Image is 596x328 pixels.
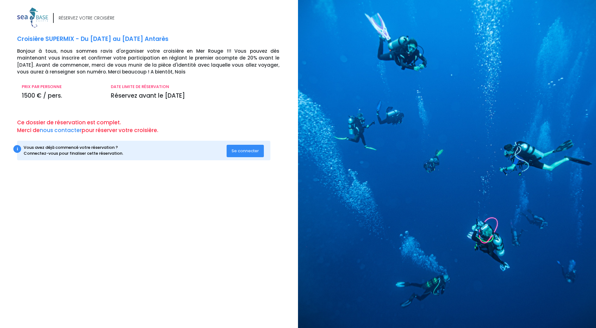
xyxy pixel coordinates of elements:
p: Croisière SUPERMIX - Du [DATE] au [DATE] Antarès [17,35,293,44]
p: Bonjour à tous, nous sommes ravis d'organiser votre croisière en Mer Rouge !!! Vous pouvez dès ma... [17,48,293,76]
p: 1500 € / pers. [22,91,102,100]
div: i [13,145,21,153]
p: PRIX PAR PERSONNE [22,84,102,90]
p: DATE LIMITE DE RÉSERVATION [111,84,279,90]
p: Réservez avant le [DATE] [111,91,279,100]
img: logo_color1.png [17,7,48,28]
button: Se connecter [227,145,264,157]
div: Vous avez déjà commencé votre réservation ? Connectez-vous pour finaliser cette réservation. [24,144,227,157]
div: RÉSERVEZ VOTRE CROISIÈRE [59,15,115,21]
span: Se connecter [232,148,259,154]
a: Se connecter [227,148,264,153]
p: Ce dossier de réservation est complet. Merci de pour réserver votre croisière. [17,119,293,135]
a: nous contacter [40,126,82,134]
